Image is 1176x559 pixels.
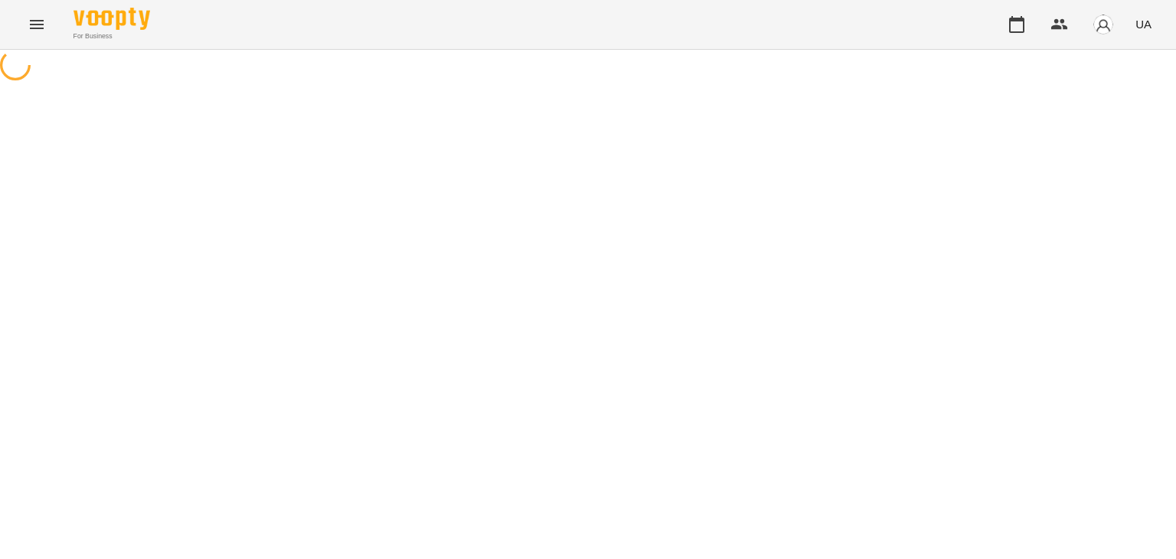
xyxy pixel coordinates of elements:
button: Menu [18,6,55,43]
span: For Business [73,31,150,41]
span: UA [1135,16,1151,32]
img: avatar_s.png [1093,14,1114,35]
button: UA [1129,10,1158,38]
img: Voopty Logo [73,8,150,30]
